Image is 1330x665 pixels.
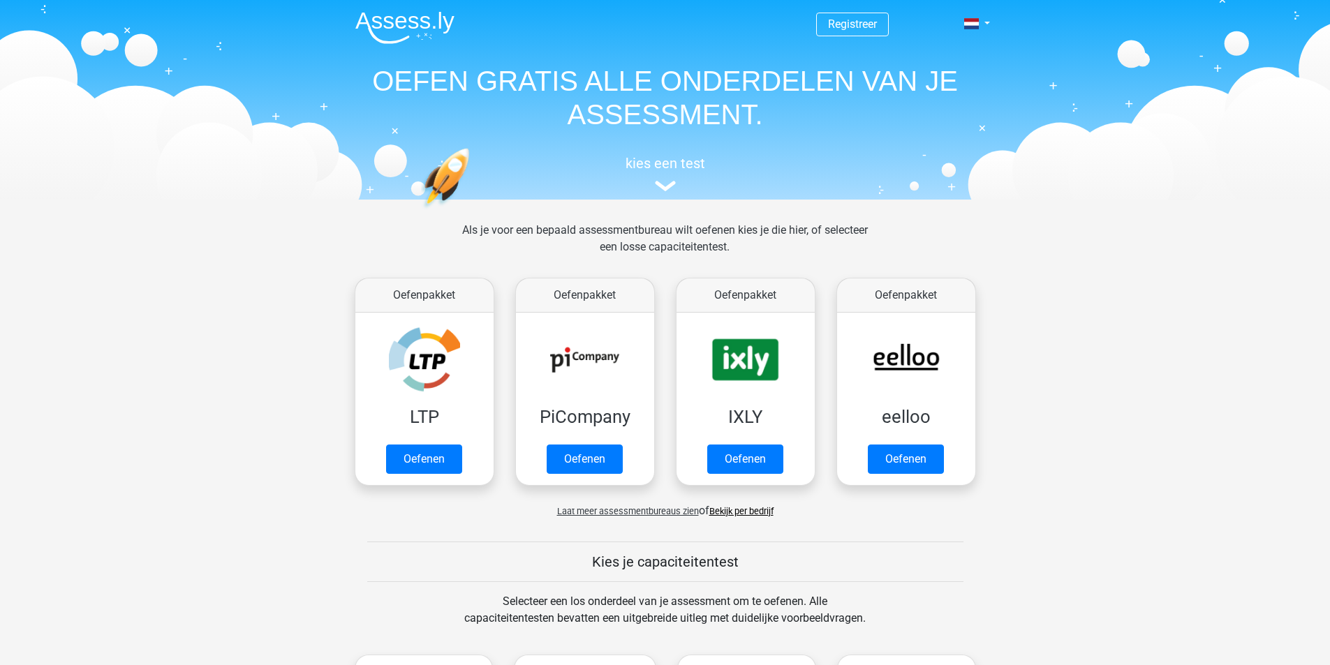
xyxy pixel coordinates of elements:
[344,491,987,519] div: of
[547,444,623,474] a: Oefenen
[707,444,783,474] a: Oefenen
[868,444,944,474] a: Oefenen
[355,11,455,44] img: Assessly
[451,593,879,643] div: Selecteer een los onderdeel van je assessment om te oefenen. Alle capaciteitentesten bevatten een...
[451,222,879,272] div: Als je voor een bepaald assessmentbureau wilt oefenen kies je die hier, of selecteer een losse ca...
[344,155,987,172] h5: kies een test
[709,506,774,516] a: Bekijk per bedrijf
[344,155,987,192] a: kies een test
[828,17,877,31] a: Registreer
[386,444,462,474] a: Oefenen
[344,64,987,131] h1: OEFEN GRATIS ALLE ONDERDELEN VAN JE ASSESSMENT.
[655,181,676,191] img: assessment
[421,148,524,274] img: oefenen
[367,553,963,570] h5: Kies je capaciteitentest
[557,506,699,516] span: Laat meer assessmentbureaus zien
